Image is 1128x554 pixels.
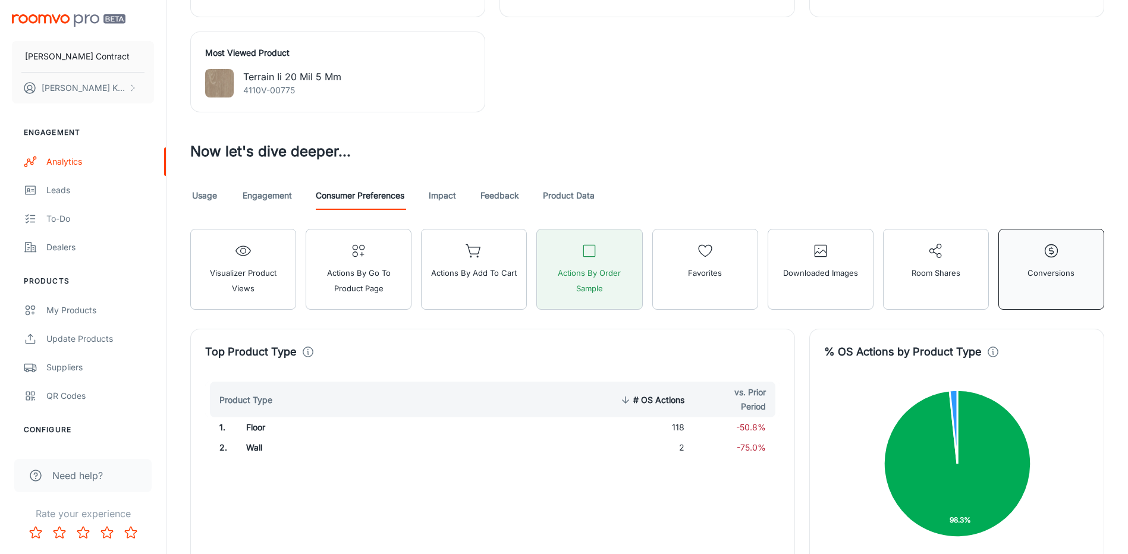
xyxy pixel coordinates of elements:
[618,393,684,407] span: # OS Actions
[998,229,1104,310] button: Conversions
[46,389,154,402] div: QR Codes
[190,181,219,210] a: Usage
[243,84,341,97] p: 4110V-00775
[421,229,527,310] button: Actions by Add to Cart
[316,181,404,210] a: Consumer Preferences
[205,69,234,97] img: Terrain Ii 20 Mil 5 Mm
[243,70,341,84] p: Terrain Ii 20 Mil 5 Mm
[219,393,288,407] span: Product Type
[736,422,766,432] span: -50.8%
[703,385,766,414] span: vs. Prior Period
[243,181,292,210] a: Engagement
[428,181,457,210] a: Impact
[313,265,404,296] span: Actions by Go To Product Page
[190,229,296,310] button: Visualizer Product Views
[1028,265,1074,281] span: Conversions
[42,81,125,95] p: [PERSON_NAME] Kagwisa
[237,417,494,437] td: Floor
[190,141,1104,162] h3: Now let's dive deeper...
[737,442,766,452] span: -75.0%
[480,181,519,210] a: Feedback
[24,521,48,544] button: Rate 1 star
[25,50,130,63] p: [PERSON_NAME] Contract
[652,229,758,310] button: Favorites
[71,521,95,544] button: Rate 3 star
[912,265,960,281] span: Room Shares
[10,506,156,521] p: Rate your experience
[205,437,237,458] td: 2 .
[237,437,494,458] td: Wall
[608,417,694,437] td: 118
[12,14,125,27] img: Roomvo PRO Beta
[46,155,154,168] div: Analytics
[783,265,858,281] span: Downloaded Images
[12,73,154,103] button: [PERSON_NAME] Kagwisa
[46,332,154,345] div: Update Products
[46,241,154,254] div: Dealers
[12,41,154,72] button: [PERSON_NAME] Contract
[46,304,154,317] div: My Products
[824,344,982,360] h4: % OS Actions by Product Type
[205,344,297,360] h4: Top Product Type
[431,265,517,281] span: Actions by Add to Cart
[536,229,642,310] button: Actions by Order Sample
[205,417,237,437] td: 1 .
[688,265,722,281] span: Favorites
[46,184,154,197] div: Leads
[48,521,71,544] button: Rate 2 star
[119,521,143,544] button: Rate 5 star
[205,46,470,59] h4: Most Viewed Product
[608,437,694,458] td: 2
[543,181,595,210] a: Product Data
[95,521,119,544] button: Rate 4 star
[46,212,154,225] div: To-do
[52,468,103,483] span: Need help?
[544,265,634,296] span: Actions by Order Sample
[198,265,288,296] span: Visualizer Product Views
[768,229,874,310] button: Downloaded Images
[46,361,154,374] div: Suppliers
[883,229,989,310] button: Room Shares
[306,229,411,310] button: Actions by Go To Product Page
